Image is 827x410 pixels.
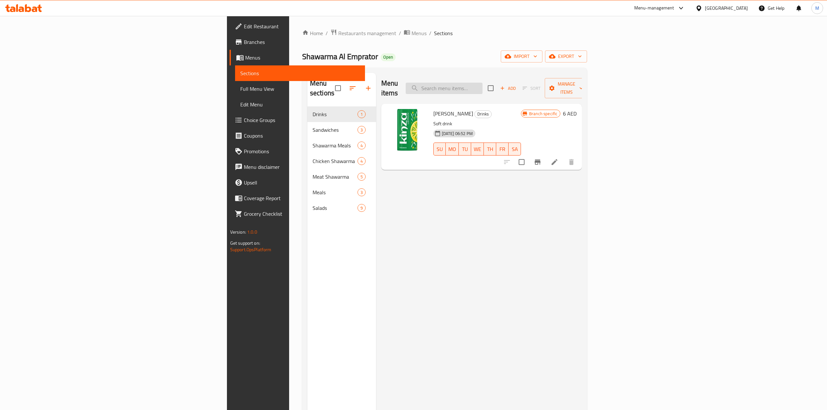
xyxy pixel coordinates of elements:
[307,200,376,216] div: Salads9
[230,34,365,50] a: Branches
[381,78,398,98] h2: Menu items
[471,143,484,156] button: WE
[302,49,378,64] span: Shawarma Al Emprator
[235,65,365,81] a: Sections
[506,52,537,61] span: import
[235,81,365,97] a: Full Menu View
[399,29,401,37] li: /
[307,169,376,184] div: Meat Shawarma5
[446,143,459,156] button: MO
[307,106,376,122] div: Drinks1
[244,163,360,171] span: Menu disclaimer
[550,80,583,96] span: Manage items
[474,110,492,118] div: Drinks
[230,239,260,247] span: Get support on:
[247,228,257,236] span: 1.0.0
[439,130,475,137] span: [DATE] 06:52 PM
[230,245,272,254] a: Support.OpsPlatform
[499,85,517,92] span: Add
[230,159,365,175] a: Menu disclaimer
[230,206,365,222] a: Grocery Checklist
[459,143,471,156] button: TU
[358,111,365,117] span: 1
[313,157,357,165] span: Chicken Shawarma
[357,204,366,212] div: items
[307,122,376,138] div: Sandwiches3
[406,83,483,94] input: search
[244,179,360,186] span: Upsell
[235,97,365,112] a: Edit Menu
[307,153,376,169] div: Chicken Shawarma4
[515,155,528,169] span: Select to update
[530,154,545,170] button: Branch-specific-item
[429,29,431,37] li: /
[313,126,357,134] span: Sandwiches
[313,173,357,181] span: Meat Shawarma
[433,120,521,128] p: Soft drink
[498,83,518,93] button: Add
[345,80,360,96] span: Sort sections
[358,174,365,180] span: 5
[244,22,360,30] span: Edit Restaurant
[313,204,357,212] span: Salads
[307,104,376,218] nav: Menu sections
[240,85,360,93] span: Full Menu View
[240,101,360,108] span: Edit Menu
[563,109,577,118] h6: 6 AED
[564,154,579,170] button: delete
[244,194,360,202] span: Coverage Report
[526,111,560,117] span: Branch specific
[230,175,365,190] a: Upsell
[357,126,366,134] div: items
[313,188,357,196] span: Meals
[307,138,376,153] div: Shawarma Meals4
[412,29,427,37] span: Menus
[358,158,365,164] span: 4
[244,147,360,155] span: Promotions
[474,144,481,154] span: WE
[434,29,453,37] span: Sections
[307,184,376,200] div: Meals3
[358,189,365,196] span: 3
[302,29,587,37] nav: breadcrumb
[244,210,360,218] span: Grocery Checklist
[815,5,819,12] span: M
[313,110,357,118] span: Drinks
[244,116,360,124] span: Choice Groups
[240,69,360,77] span: Sections
[433,143,446,156] button: SU
[313,142,357,149] span: Shawarma Meals
[511,144,518,154] span: SA
[244,132,360,140] span: Coupons
[499,144,506,154] span: FR
[331,81,345,95] span: Select all sections
[501,50,542,62] button: import
[386,109,428,151] img: Kinza Lemon
[357,188,366,196] div: items
[550,52,582,61] span: export
[358,127,365,133] span: 3
[484,81,498,95] span: Select section
[360,80,376,96] button: Add section
[230,228,246,236] span: Version:
[381,54,396,60] span: Open
[634,4,674,12] div: Menu-management
[357,157,366,165] div: items
[509,143,521,156] button: SA
[230,19,365,34] a: Edit Restaurant
[381,53,396,61] div: Open
[433,109,473,118] span: [PERSON_NAME]
[230,112,365,128] a: Choice Groups
[545,78,588,98] button: Manage items
[486,144,494,154] span: TH
[357,110,366,118] div: items
[518,83,545,93] span: Select section first
[230,50,365,65] a: Menus
[545,50,587,62] button: export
